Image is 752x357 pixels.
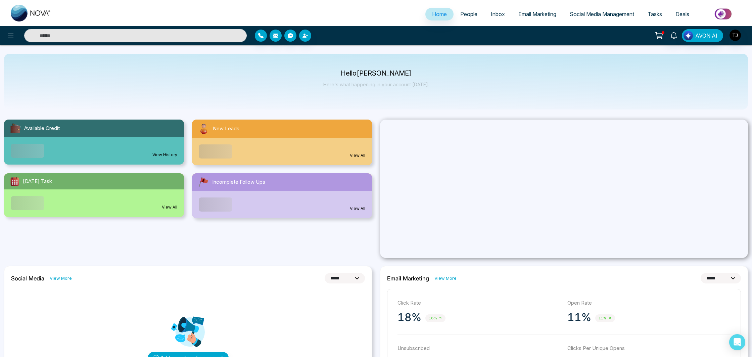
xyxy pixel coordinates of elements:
[350,206,365,212] a: View All
[24,125,60,132] span: Available Credit
[595,314,615,322] span: 11%
[11,5,51,21] img: Nova CRM Logo
[432,11,447,17] span: Home
[675,11,689,17] span: Deals
[23,178,52,185] span: [DATE] Task
[567,345,731,352] p: Clicks Per Unique Opens
[9,122,21,134] img: availableCredit.svg
[699,6,748,21] img: Market-place.gif
[197,122,210,135] img: newLeads.svg
[197,176,209,188] img: followUps.svg
[171,315,205,349] img: Analytics png
[730,30,741,41] img: User Avatar
[323,82,429,87] p: Here's what happening in your account [DATE].
[213,125,239,133] span: New Leads
[387,275,429,282] h2: Email Marketing
[425,8,454,20] a: Home
[684,31,693,40] img: Lead Flow
[50,275,72,281] a: View More
[397,311,421,324] p: 18%
[648,11,662,17] span: Tasks
[484,8,512,20] a: Inbox
[434,275,457,281] a: View More
[397,345,561,352] p: Unsubscribed
[682,29,723,42] button: AVON AI
[491,11,505,17] span: Inbox
[512,8,563,20] a: Email Marketing
[397,299,561,307] p: Click Rate
[460,11,477,17] span: People
[641,8,669,20] a: Tasks
[162,204,177,210] a: View All
[567,299,731,307] p: Open Rate
[152,152,177,158] a: View History
[188,120,376,165] a: New LeadsView All
[11,275,44,282] h2: Social Media
[729,334,745,350] div: Open Intercom Messenger
[323,71,429,76] p: Hello [PERSON_NAME]
[695,32,717,40] span: AVON AI
[350,152,365,159] a: View All
[9,176,20,187] img: todayTask.svg
[570,11,634,17] span: Social Media Management
[567,311,591,324] p: 11%
[518,11,556,17] span: Email Marketing
[212,178,265,186] span: Incomplete Follow Ups
[669,8,696,20] a: Deals
[563,8,641,20] a: Social Media Management
[454,8,484,20] a: People
[425,314,445,322] span: 18%
[188,173,376,218] a: Incomplete Follow UpsView All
